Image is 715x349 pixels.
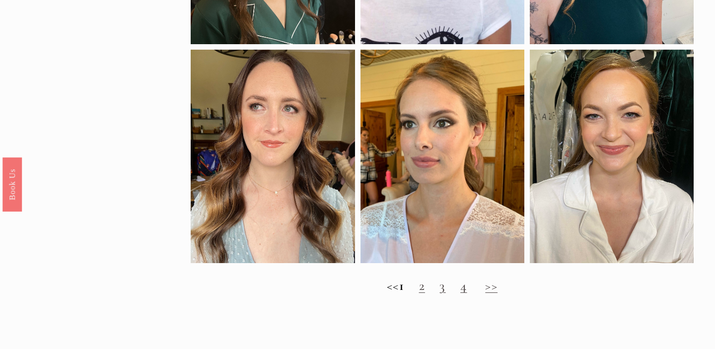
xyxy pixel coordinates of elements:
[485,278,498,294] a: >>
[419,278,425,294] a: 2
[2,157,22,211] a: Book Us
[460,278,467,294] a: 4
[399,278,404,294] strong: 1
[439,278,445,294] a: 3
[191,278,693,294] h2: <<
